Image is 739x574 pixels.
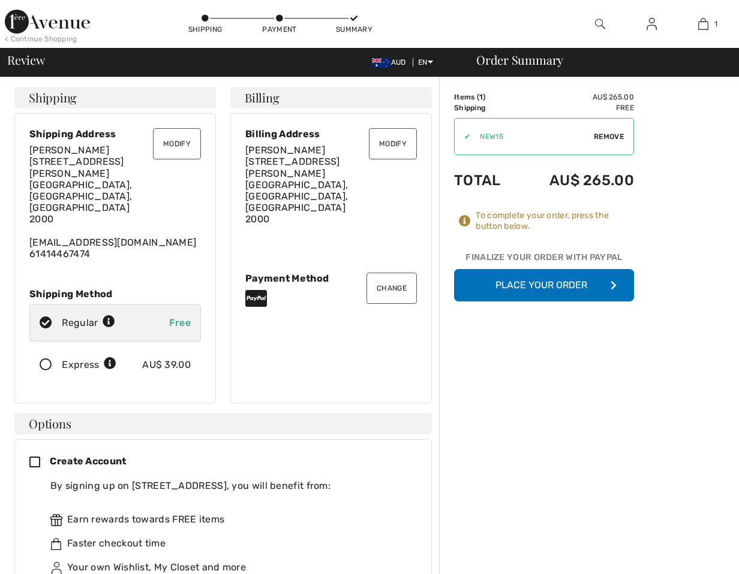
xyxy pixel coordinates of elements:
div: Earn rewards towards FREE items [50,512,407,527]
a: Sign In [637,17,666,32]
td: Items ( ) [454,92,518,102]
span: [STREET_ADDRESS][PERSON_NAME] [GEOGRAPHIC_DATA], [GEOGRAPHIC_DATA], [GEOGRAPHIC_DATA] 2000 [29,156,132,225]
div: By signing up on [STREET_ADDRESS], you will benefit from: [50,479,407,493]
button: Modify [153,128,201,159]
span: Billing [245,92,279,104]
td: AU$ 265.00 [518,92,634,102]
div: Express [62,358,116,372]
td: Free [518,102,634,113]
td: Shipping [454,102,518,113]
div: Shipping [187,24,223,35]
div: Faster checkout time [50,536,407,551]
span: [PERSON_NAME] [29,144,109,156]
div: Payment Method [245,273,417,284]
div: To complete your order, press the button below. [476,210,634,232]
span: Shipping [29,92,77,104]
button: Place Your Order [454,269,634,301]
div: Summary [336,24,372,35]
span: Create Account [50,455,126,467]
span: EN [418,58,433,67]
img: search the website [595,17,605,31]
img: My Bag [698,17,708,31]
h4: Options [14,413,432,434]
span: 1 [479,93,483,101]
div: AU$ 39.00 [142,358,191,372]
img: ownWishlist.svg [50,562,62,574]
div: Regular [62,316,115,330]
div: [EMAIL_ADDRESS][DOMAIN_NAME] 61414467474 [29,144,201,259]
img: faster.svg [50,538,62,550]
img: 1ère Avenue [5,10,90,34]
button: Change [367,273,417,304]
input: Promo code [470,119,594,155]
span: AUD [372,58,411,67]
div: Finalize Your Order with PayPal [454,251,634,269]
button: Modify [369,128,417,159]
img: Australian Dollar [372,58,391,68]
div: Payment [262,24,298,35]
img: My Info [647,17,657,31]
div: Shipping Address [29,128,201,140]
a: 1 [678,17,729,31]
div: Billing Address [245,128,417,140]
td: AU$ 265.00 [518,160,634,201]
span: [STREET_ADDRESS][PERSON_NAME] [GEOGRAPHIC_DATA], [GEOGRAPHIC_DATA], [GEOGRAPHIC_DATA] 2000 [245,156,348,225]
td: Total [454,160,518,201]
span: Review [7,54,45,66]
div: Order Summary [462,54,732,66]
div: ✔ [455,131,470,142]
span: Free [169,317,191,328]
span: 1 [714,19,717,29]
img: rewards.svg [50,514,62,526]
div: Shipping Method [29,288,201,300]
div: < Continue Shopping [5,34,77,44]
span: Remove [594,131,624,142]
span: [PERSON_NAME] [245,144,325,156]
